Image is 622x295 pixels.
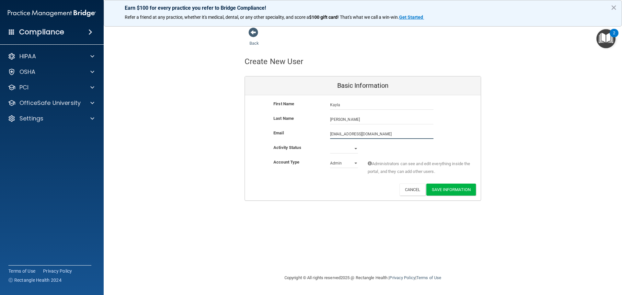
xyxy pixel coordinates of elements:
a: OfficeSafe University [8,99,94,107]
div: Basic Information [245,76,481,95]
strong: $100 gift card [309,15,338,20]
p: Settings [19,115,43,122]
a: Terms of Use [416,275,441,280]
img: PMB logo [8,7,96,20]
b: Email [273,130,284,135]
p: PCI [19,84,29,91]
strong: Get Started [399,15,423,20]
div: 2 [613,33,615,41]
h4: Create New User [245,57,304,66]
button: Close [611,2,617,13]
a: PCI [8,84,94,91]
div: Copyright © All rights reserved 2025 @ Rectangle Health | | [245,267,481,288]
b: First Name [273,101,294,106]
b: Account Type [273,160,299,165]
a: Privacy Policy [389,275,415,280]
button: Open Resource Center, 2 new notifications [596,29,616,48]
b: Activity Status [273,145,301,150]
p: OSHA [19,68,36,76]
a: Privacy Policy [43,268,72,274]
button: Cancel [399,184,426,196]
h4: Compliance [19,28,64,37]
span: Administrators can see and edit everything inside the portal, and they can add other users. [368,160,471,176]
a: Terms of Use [8,268,35,274]
b: Last Name [273,116,294,121]
a: Settings [8,115,94,122]
a: HIPAA [8,52,94,60]
p: HIPAA [19,52,36,60]
span: Refer a friend at any practice, whether it's medical, dental, or any other speciality, and score a [125,15,309,20]
p: OfficeSafe University [19,99,81,107]
a: Back [249,33,259,46]
p: Earn $100 for every practice you refer to Bridge Compliance! [125,5,601,11]
span: ! That's what we call a win-win. [338,15,399,20]
a: OSHA [8,68,94,76]
span: Ⓒ Rectangle Health 2024 [8,277,62,283]
button: Save Information [426,184,476,196]
a: Get Started [399,15,424,20]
